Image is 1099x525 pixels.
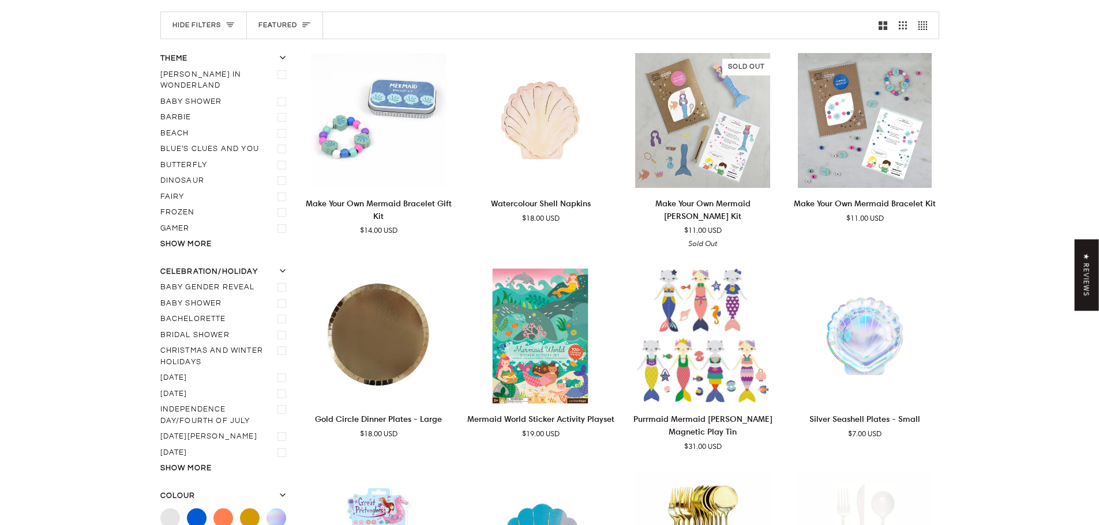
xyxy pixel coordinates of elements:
[160,157,291,173] label: Butterfly
[305,53,453,188] product-grid-item-variant: Default Title
[247,12,323,39] button: Sort
[160,126,291,142] label: Beach
[791,192,939,224] a: Make Your Own Mermaid Bracelet Kit
[629,269,777,452] product-grid-item: Purrmaid Mermaid Kitty Cat Magnetic Play Tin
[791,408,939,439] a: Silver Seashell Plates - Small
[791,269,939,403] a: Silver Seashell Plates - Small
[629,53,777,188] product-grid-item-variant: Default Title
[160,445,291,461] label: Valentine's day
[160,296,291,312] label: Baby shower
[160,141,291,157] label: Blue's Clues and You
[305,192,453,236] a: Make Your Own Mermaid Bracelet Gift Kit
[160,429,291,445] label: St. Patrick's Day
[629,53,777,249] product-grid-item: Make Your Own Mermaid Peg Doll Kit
[305,269,453,403] product-grid-item-variant: Default Title
[467,192,615,224] a: Watercolour Shell Napkins
[160,53,291,67] button: Theme
[848,428,882,440] span: $7.00 USD
[629,192,777,250] a: Make Your Own Mermaid Peg Doll Kit
[305,269,453,403] a: Gold Circle Dinner Plates - Large
[160,266,258,278] span: Celebration/Holiday
[629,53,777,188] a: Make Your Own Mermaid Peg Doll Kit
[467,413,614,425] p: Mermaid World Sticker Activity Playset
[846,213,884,224] span: $11.00 USD
[491,197,591,210] p: Watercolour Shell Napkins
[160,67,291,94] label: Alice In Wonderland
[629,197,777,222] p: Make Your Own Mermaid [PERSON_NAME] Kit
[893,12,913,39] button: Show 3 products per row
[160,343,291,370] label: Christmas and Winter Holidays
[305,408,453,439] a: Gold Circle Dinner Plates - Large
[305,269,453,439] product-grid-item: Gold Circle Dinner Plates - Large
[305,53,453,188] a: Make Your Own Mermaid Bracelet Gift Kit
[160,463,291,474] button: Show more
[791,269,939,439] product-grid-item: Silver Seashell Plates - Small
[305,197,453,222] p: Make Your Own Mermaid Bracelet Gift Kit
[629,269,777,403] product-grid-item-variant: Default Title
[873,12,893,39] button: Show 2 products per row
[315,413,442,425] p: Gold Circle Dinner Plates - Large
[160,386,291,402] label: Father's Day
[467,53,615,188] product-grid-item-variant: Default Title
[467,408,615,439] a: Mermaid World Sticker Activity Playset
[160,109,291,126] label: Barbie
[160,311,291,327] label: Bachelorette
[688,239,717,248] em: Sold Out
[160,402,291,429] label: Independence Day/Fourth of July
[360,225,397,236] span: $14.00 USD
[467,269,615,403] a: Mermaid World Sticker Activity Playset
[160,94,291,110] label: Baby Shower
[160,327,291,343] label: Bridal Shower
[160,221,291,237] label: Gamer
[629,408,777,452] a: Purrmaid Mermaid Kitty Cat Magnetic Play Tin
[160,280,291,460] ul: Filter
[629,269,777,403] a: Purrmaid Mermaid Kitty Cat Magnetic Play Tin
[467,53,615,224] product-grid-item: Watercolour Shell Napkins
[722,59,771,75] div: Sold Out
[160,189,291,205] label: Fairy
[160,67,291,237] ul: Filter
[467,53,615,188] a: Watercolour Shell Napkins
[791,53,939,224] product-grid-item: Make Your Own Mermaid Bracelet Kit
[161,12,247,39] button: Hide filters
[809,413,920,425] p: Silver Seashell Plates - Small
[522,428,560,440] span: $19.00 USD
[160,490,291,504] button: Colour
[160,239,291,250] button: Show more
[1075,239,1099,311] div: Click to open Judge.me floating reviews tab
[467,269,615,439] product-grid-item: Mermaid World Sticker Activity Playset
[305,53,453,236] product-grid-item: Make Your Own Mermaid Bracelet Gift Kit
[160,53,188,65] span: Theme
[794,197,936,210] p: Make Your Own Mermaid Bracelet Kit
[160,173,291,189] label: Dinosaur
[258,20,297,31] span: Featured
[160,280,291,296] label: Baby gender reveal
[160,490,196,502] span: Colour
[629,413,777,438] p: Purrmaid Mermaid [PERSON_NAME] Magnetic Play Tin
[160,205,291,221] label: Frozen
[522,213,560,224] span: $18.00 USD
[467,269,615,403] product-grid-item-variant: Default Title
[160,370,291,386] label: Easter
[791,53,939,188] product-grid-item-variant: Default Title
[791,269,939,403] product-grid-item-variant: Default Title
[913,12,939,39] button: Show 4 products per row
[360,428,397,440] span: $18.00 USD
[160,266,291,280] button: Celebration/Holiday
[172,20,221,31] span: Hide filters
[791,53,939,188] a: Make Your Own Mermaid Bracelet Kit
[684,441,722,452] span: $31.00 USD
[684,225,722,236] span: $11.00 USD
